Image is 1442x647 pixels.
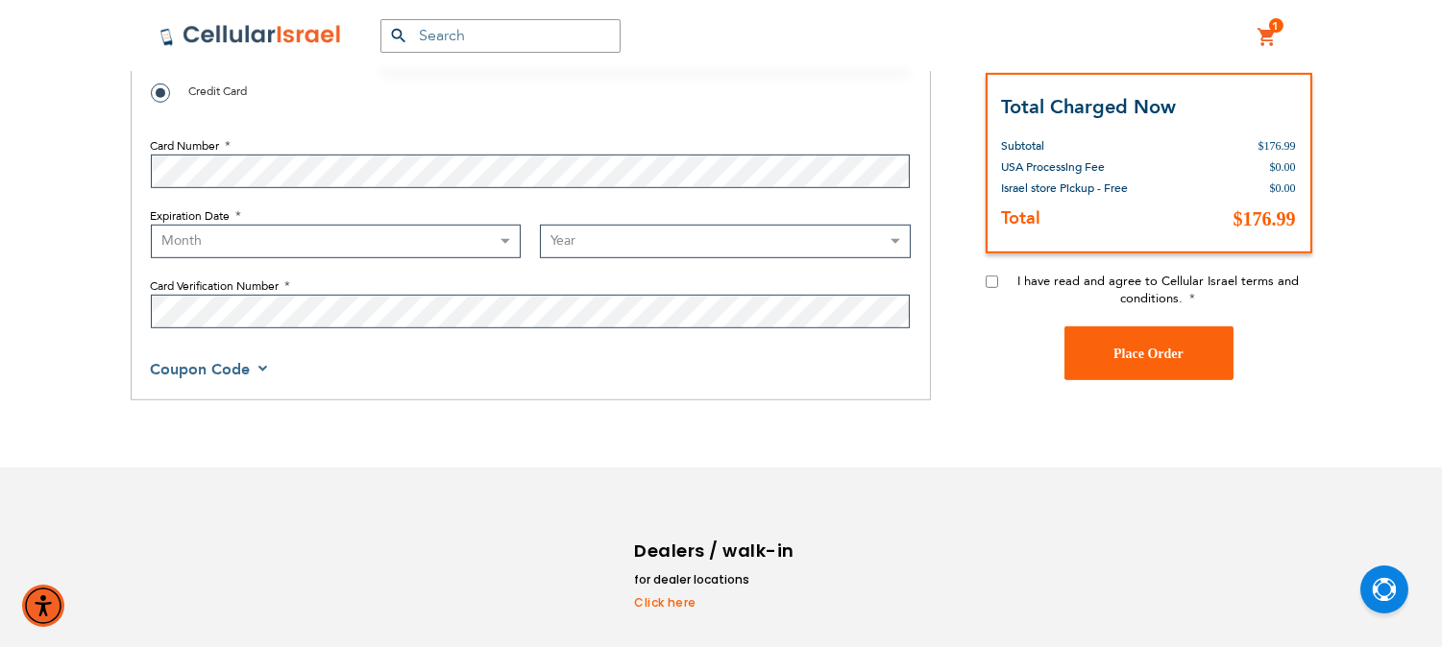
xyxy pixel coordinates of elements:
[1017,274,1299,308] span: I have read and agree to Cellular Israel terms and conditions.
[1234,209,1296,230] span: $176.99
[22,585,64,627] div: Accessibility Menu
[151,138,220,154] span: Card Number
[1270,182,1296,196] span: $0.00
[1002,94,1177,120] strong: Total Charged Now
[1113,347,1184,361] span: Place Order
[1273,18,1280,34] span: 1
[635,570,798,589] li: for dealer locations
[1258,26,1279,49] a: 1
[1270,161,1296,175] span: $0.00
[1259,140,1296,154] span: $176.99
[189,84,248,99] span: Credit Card
[635,537,798,565] h6: Dealers / walk-in
[380,19,621,53] input: Search
[151,208,231,224] span: Expiration Date
[1064,327,1234,381] button: Place Order
[1002,160,1106,176] span: USA Processing Fee
[159,24,342,47] img: Cellular Israel Logo
[151,278,280,294] span: Card Verification Number
[151,359,251,380] span: Coupon Code
[1002,207,1041,231] strong: Total
[635,594,798,611] a: Click here
[1002,181,1129,197] span: Israel store Pickup - Free
[1002,122,1152,157] th: Subtotal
